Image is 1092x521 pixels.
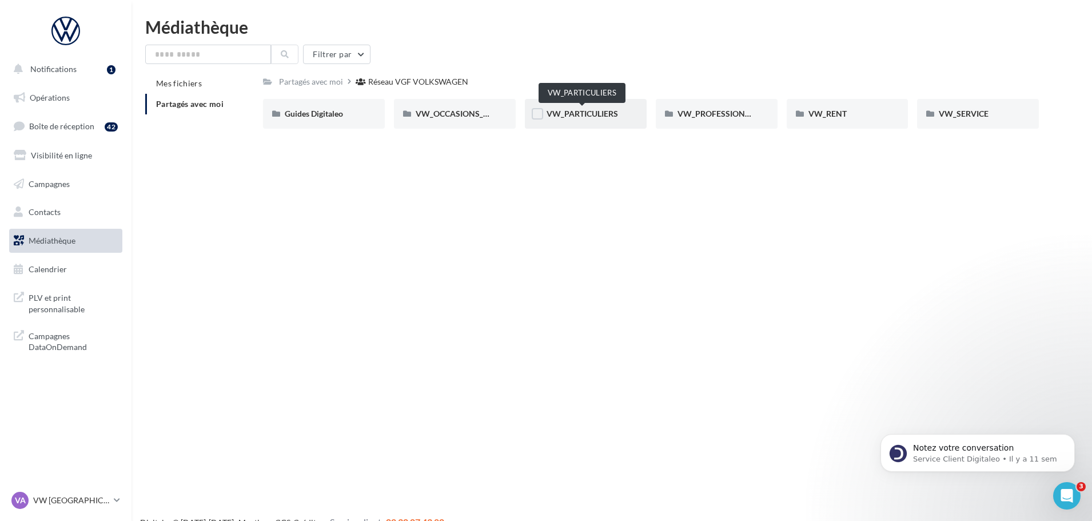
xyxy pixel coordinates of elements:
iframe: Intercom live chat [1053,482,1081,510]
a: Calendrier [7,257,125,281]
div: Partagés avec moi [279,76,343,88]
div: VW_PARTICULIERS [539,83,625,103]
a: Visibilité en ligne [7,144,125,168]
span: Calendrier [29,264,67,274]
span: Boîte de réception [29,121,94,131]
span: VW_RENT [808,109,847,118]
span: VW_OCCASIONS_GARANTIES [416,109,528,118]
span: VW_PARTICULIERS [547,109,618,118]
span: Campagnes DataOnDemand [29,328,118,353]
span: 3 [1077,482,1086,491]
a: Opérations [7,86,125,110]
div: Médiathèque [145,18,1078,35]
a: Boîte de réception42 [7,114,125,138]
a: VA VW [GEOGRAPHIC_DATA] [9,490,122,511]
a: Campagnes [7,172,125,196]
a: Contacts [7,200,125,224]
button: Notifications 1 [7,57,120,81]
div: 1 [107,65,115,74]
span: Visibilité en ligne [31,150,92,160]
div: Réseau VGF VOLKSWAGEN [368,76,468,88]
span: VW_PROFESSIONNELS [677,109,764,118]
button: Filtrer par [303,45,370,64]
iframe: Intercom notifications message [863,410,1092,490]
a: Campagnes DataOnDemand [7,324,125,357]
span: Campagnes [29,178,70,188]
span: Médiathèque [29,236,75,245]
span: Notifications [30,64,77,74]
span: VA [15,495,26,506]
span: PLV et print personnalisable [29,290,118,315]
span: VW_SERVICE [939,109,989,118]
p: VW [GEOGRAPHIC_DATA] [33,495,109,506]
div: 42 [105,122,118,132]
span: Partagés avec moi [156,99,224,109]
span: Opérations [30,93,70,102]
a: Médiathèque [7,229,125,253]
span: Contacts [29,207,61,217]
span: Guides Digitaleo [285,109,343,118]
span: Mes fichiers [156,78,202,88]
a: PLV et print personnalisable [7,285,125,319]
